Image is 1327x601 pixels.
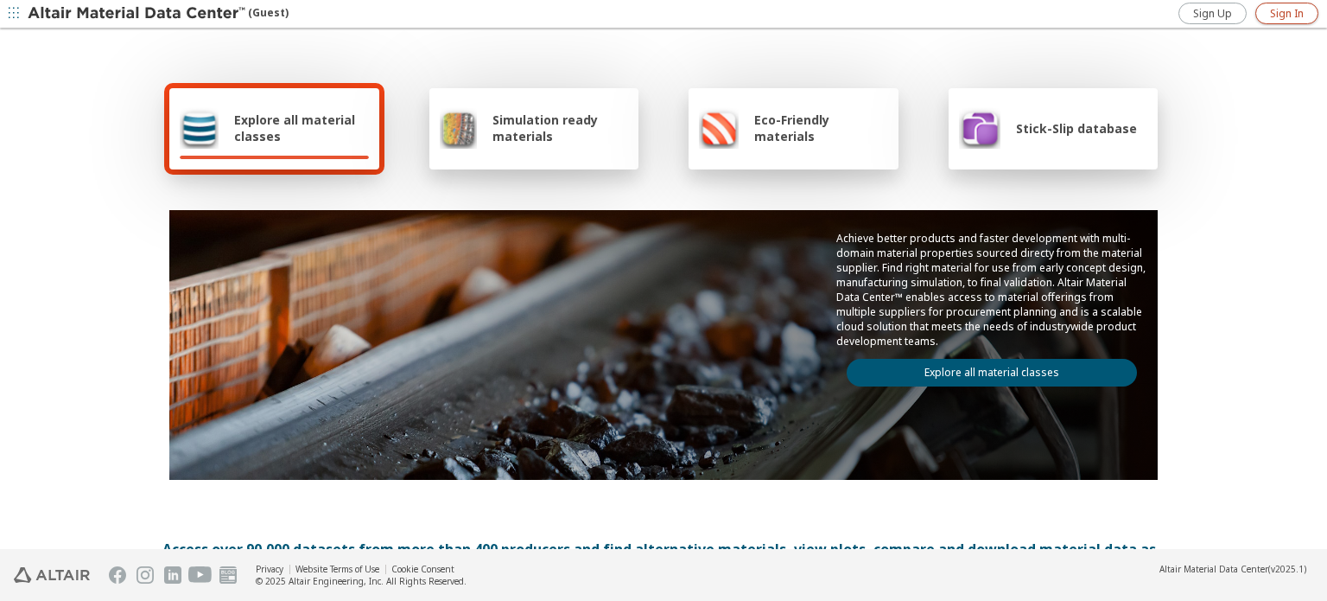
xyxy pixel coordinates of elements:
div: (Guest) [28,5,289,22]
a: Website Terms of Use [295,563,379,575]
span: Explore all material classes [234,112,369,144]
span: Sign In [1270,7,1304,21]
div: © 2025 Altair Engineering, Inc. All Rights Reserved. [256,575,467,587]
img: Explore all material classes [180,107,219,149]
p: Achieve better products and faster development with multi-domain material properties sourced dire... [836,231,1147,348]
span: Sign Up [1193,7,1232,21]
img: Altair Material Data Center [28,5,248,22]
span: Simulation ready materials [492,112,628,144]
a: Cookie Consent [391,563,454,575]
a: Privacy [256,563,283,575]
img: Eco-Friendly materials [699,107,739,149]
img: Simulation ready materials [440,107,477,149]
span: Stick-Slip database [1016,120,1137,137]
a: Sign Up [1178,3,1247,24]
span: Eco-Friendly materials [754,112,887,144]
img: Altair Engineering [14,567,90,583]
a: Explore all material classes [847,359,1137,387]
a: Sign In [1255,3,1318,24]
div: Access over 90,000 datasets from more than 400 producers and find alternative materials, view plo... [162,539,1165,580]
div: (v2025.1) [1159,563,1306,575]
span: Altair Material Data Center [1159,563,1268,575]
img: Stick-Slip database [959,107,1000,149]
